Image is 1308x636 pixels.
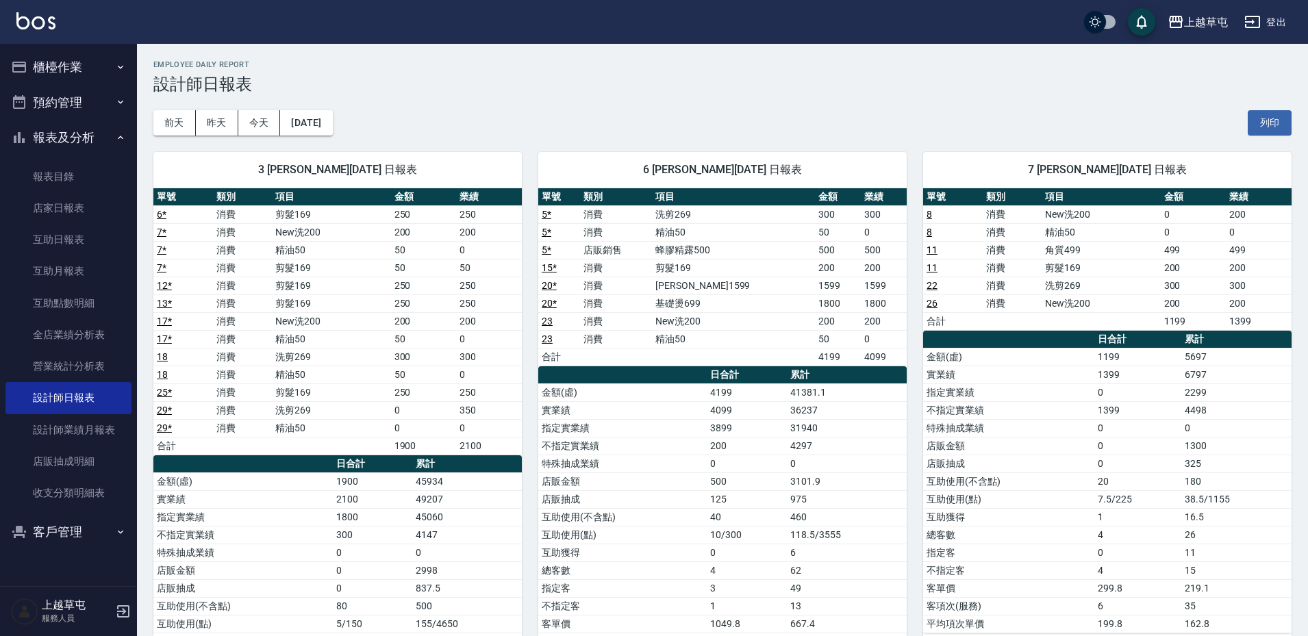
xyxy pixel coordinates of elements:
[333,597,412,615] td: 80
[1181,401,1292,419] td: 4498
[707,472,787,490] td: 500
[456,383,522,401] td: 250
[923,383,1094,401] td: 指定實業績
[1161,312,1227,330] td: 1199
[542,333,553,344] a: 23
[170,163,505,177] span: 3 [PERSON_NAME][DATE] 日報表
[157,351,168,362] a: 18
[1181,331,1292,348] th: 累計
[456,348,522,366] td: 300
[815,312,861,330] td: 200
[1094,401,1181,419] td: 1399
[1184,14,1228,31] div: 上越草屯
[1161,205,1227,223] td: 0
[391,348,457,366] td: 300
[1226,188,1292,206] th: 業績
[1248,110,1292,136] button: 列印
[983,205,1042,223] td: 消費
[923,455,1094,472] td: 店販抽成
[787,437,907,455] td: 4297
[1181,419,1292,437] td: 0
[213,419,273,437] td: 消費
[707,561,787,579] td: 4
[927,227,932,238] a: 8
[707,544,787,561] td: 0
[391,223,457,241] td: 200
[456,205,522,223] td: 250
[1226,277,1292,294] td: 300
[42,612,112,624] p: 服務人員
[1181,437,1292,455] td: 1300
[456,437,522,455] td: 2100
[580,312,653,330] td: 消費
[787,419,907,437] td: 31940
[456,223,522,241] td: 200
[213,330,273,348] td: 消費
[391,366,457,383] td: 50
[1042,294,1160,312] td: New洗200
[153,508,333,526] td: 指定實業績
[333,455,412,473] th: 日合計
[652,223,815,241] td: 精油50
[5,414,131,446] a: 設計師業績月報表
[1226,259,1292,277] td: 200
[280,110,332,136] button: [DATE]
[815,205,861,223] td: 300
[815,277,861,294] td: 1599
[1161,241,1227,259] td: 499
[213,259,273,277] td: 消費
[1094,508,1181,526] td: 1
[391,205,457,223] td: 250
[580,294,653,312] td: 消費
[652,188,815,206] th: 項目
[923,472,1094,490] td: 互助使用(不含點)
[707,526,787,544] td: 10/300
[412,526,522,544] td: 4147
[861,223,907,241] td: 0
[1094,579,1181,597] td: 299.8
[5,514,131,550] button: 客戶管理
[153,188,522,455] table: a dense table
[5,161,131,192] a: 報表目錄
[391,383,457,401] td: 250
[707,437,787,455] td: 200
[787,490,907,508] td: 975
[1181,508,1292,526] td: 16.5
[153,110,196,136] button: 前天
[1094,526,1181,544] td: 4
[412,472,522,490] td: 45934
[707,419,787,437] td: 3899
[861,241,907,259] td: 500
[456,259,522,277] td: 50
[456,401,522,419] td: 350
[1042,205,1160,223] td: New洗200
[1128,8,1155,36] button: save
[1094,544,1181,561] td: 0
[391,419,457,437] td: 0
[923,561,1094,579] td: 不指定客
[213,401,273,419] td: 消費
[1181,383,1292,401] td: 2299
[213,383,273,401] td: 消費
[153,615,333,633] td: 互助使用(點)
[153,472,333,490] td: 金額(虛)
[1094,472,1181,490] td: 20
[652,330,815,348] td: 精油50
[923,419,1094,437] td: 特殊抽成業績
[272,419,390,437] td: 精油50
[983,277,1042,294] td: 消費
[5,288,131,319] a: 互助點數明細
[538,579,707,597] td: 指定客
[1181,544,1292,561] td: 11
[272,312,390,330] td: New洗200
[983,188,1042,206] th: 類別
[923,508,1094,526] td: 互助獲得
[538,437,707,455] td: 不指定實業績
[153,526,333,544] td: 不指定實業績
[1094,419,1181,437] td: 0
[153,561,333,579] td: 店販金額
[1239,10,1292,35] button: 登出
[652,312,815,330] td: New洗200
[861,330,907,348] td: 0
[861,205,907,223] td: 300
